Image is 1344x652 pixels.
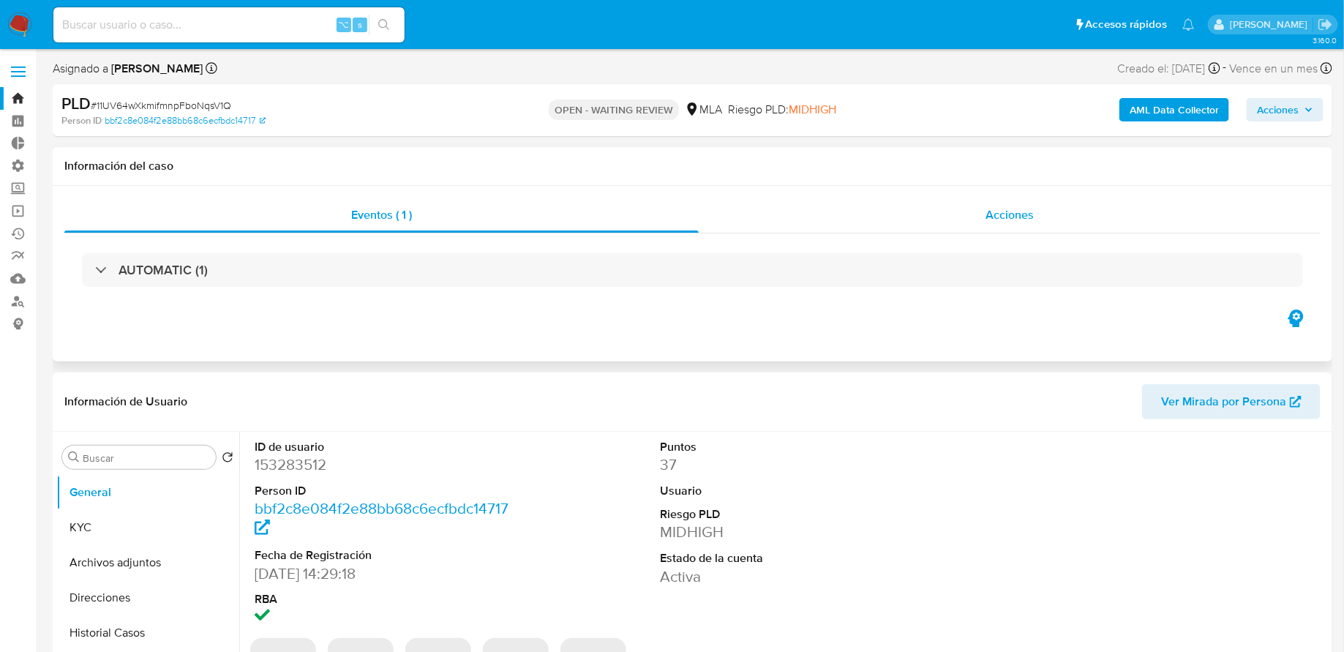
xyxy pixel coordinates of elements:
span: MIDHIGH [789,101,836,118]
dt: RBA [255,591,511,607]
b: PLD [61,91,91,115]
dt: Riesgo PLD [660,506,916,522]
button: Archivos adjuntos [56,545,239,580]
div: MLA [685,102,722,118]
span: Asignado a [53,61,203,77]
dt: Person ID [255,483,511,499]
button: Ver Mirada por Persona [1142,384,1321,419]
p: fabricio.bottalo@mercadolibre.com [1230,18,1313,31]
a: Salir [1318,17,1333,32]
span: s [358,18,362,31]
span: Riesgo PLD: [728,102,836,118]
b: [PERSON_NAME] [108,60,203,77]
dt: Usuario [660,483,916,499]
input: Buscar usuario o caso... [53,15,405,34]
a: Notificaciones [1182,18,1195,31]
dd: MIDHIGH [660,522,916,542]
dd: [DATE] 14:29:18 [255,563,511,584]
span: # 11UV64wXkmifmnpFboNqsV1Q [91,98,231,113]
dd: 153283512 [255,454,511,475]
span: Acciones [986,206,1034,223]
button: KYC [56,510,239,545]
div: AUTOMATIC (1) [82,253,1303,287]
p: OPEN - WAITING REVIEW [549,100,679,120]
dd: 37 [660,454,916,475]
button: Direcciones [56,580,239,615]
button: General [56,475,239,510]
dt: ID de usuario [255,439,511,455]
dd: Activa [660,566,916,587]
a: bbf2c8e084f2e88bb68c6ecfbdc14717 [255,498,508,539]
input: Buscar [83,451,210,465]
span: Accesos rápidos [1086,17,1168,32]
a: bbf2c8e084f2e88bb68c6ecfbdc14717 [105,114,266,127]
span: Ver Mirada por Persona [1161,384,1286,419]
span: Acciones [1257,98,1299,121]
dt: Estado de la cuenta [660,550,916,566]
b: AML Data Collector [1130,98,1219,121]
span: Vence en un mes [1230,61,1318,77]
button: Buscar [68,451,80,463]
button: Volver al orden por defecto [222,451,233,468]
span: Eventos ( 1 ) [351,206,412,223]
button: AML Data Collector [1119,98,1229,121]
dt: Fecha de Registración [255,547,511,563]
h3: AUTOMATIC (1) [119,262,208,278]
button: Acciones [1247,98,1324,121]
dt: Puntos [660,439,916,455]
span: - [1223,59,1227,78]
div: Creado el: [DATE] [1118,59,1220,78]
h1: Información de Usuario [64,394,187,409]
span: ⌥ [338,18,349,31]
b: Person ID [61,114,102,127]
button: Historial Casos [56,615,239,651]
button: search-icon [369,15,399,35]
h1: Información del caso [64,159,1321,173]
